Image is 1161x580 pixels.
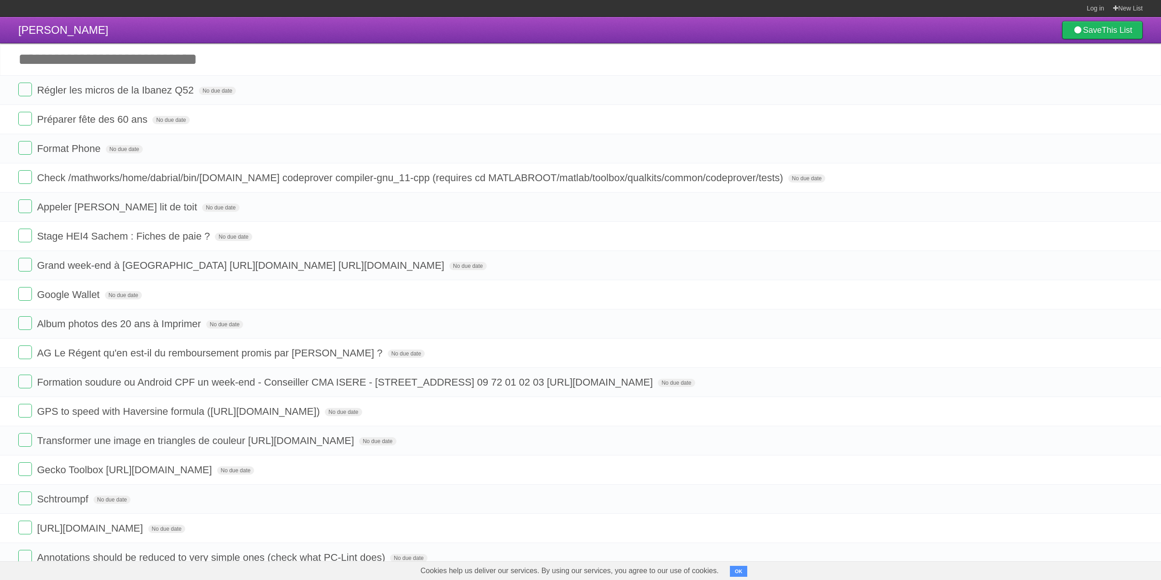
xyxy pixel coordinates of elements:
[37,84,196,96] span: Régler les micros de la Ibanez Q52
[37,435,356,446] span: Transformer une image en triangles de couleur [URL][DOMAIN_NAME]
[730,566,748,577] button: OK
[152,116,189,124] span: No due date
[37,523,145,534] span: [URL][DOMAIN_NAME]
[37,201,199,213] span: Appeler [PERSON_NAME] lit de toit
[18,287,32,301] label: Done
[106,145,143,153] span: No due date
[37,318,203,329] span: Album photos des 20 ans à Imprimer
[37,143,103,154] span: Format Phone
[1102,26,1132,35] b: This List
[18,24,108,36] span: [PERSON_NAME]
[18,170,32,184] label: Done
[37,260,447,271] span: Grand week-end à [GEOGRAPHIC_DATA] [URL][DOMAIN_NAME] [URL][DOMAIN_NAME]
[37,376,655,388] span: Formation soudure ou Android CPF un week-end - Conseiller CMA ISERE - [STREET_ADDRESS] 09 72 01 0...
[18,141,32,155] label: Done
[18,112,32,125] label: Done
[388,350,425,358] span: No due date
[18,433,32,447] label: Done
[199,87,236,95] span: No due date
[18,229,32,242] label: Done
[94,496,130,504] span: No due date
[18,404,32,418] label: Done
[411,562,728,580] span: Cookies help us deliver our services. By using our services, you agree to our use of cookies.
[37,289,102,300] span: Google Wallet
[18,521,32,534] label: Done
[215,233,252,241] span: No due date
[37,230,212,242] span: Stage HEI4 Sachem : Fiches de paie ?
[658,379,695,387] span: No due date
[18,462,32,476] label: Done
[202,204,239,212] span: No due date
[37,114,150,125] span: Préparer fête des 60 ans
[206,320,243,329] span: No due date
[37,347,385,359] span: AG Le Régent qu'en est-il du remboursement promis par [PERSON_NAME] ?
[18,491,32,505] label: Done
[788,174,825,183] span: No due date
[359,437,396,445] span: No due date
[18,375,32,388] label: Done
[37,406,322,417] span: GPS to speed with Haversine formula ([URL][DOMAIN_NAME])
[18,550,32,564] label: Done
[390,554,427,562] span: No due date
[148,525,185,533] span: No due date
[1062,21,1143,39] a: SaveThis List
[18,83,32,96] label: Done
[37,464,214,475] span: Gecko Toolbox [URL][DOMAIN_NAME]
[105,291,142,299] span: No due date
[325,408,362,416] span: No due date
[37,172,786,183] span: Check /mathworks/home/dabrial/bin/[DOMAIN_NAME] codeprover compiler-gnu_11-cpp (requires cd MATLA...
[217,466,254,475] span: No due date
[37,552,387,563] span: Annotations should be reduced to very simple ones (check what PC-Lint does)
[449,262,486,270] span: No due date
[18,199,32,213] label: Done
[37,493,91,505] span: Schtroumpf
[18,258,32,272] label: Done
[18,345,32,359] label: Done
[18,316,32,330] label: Done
